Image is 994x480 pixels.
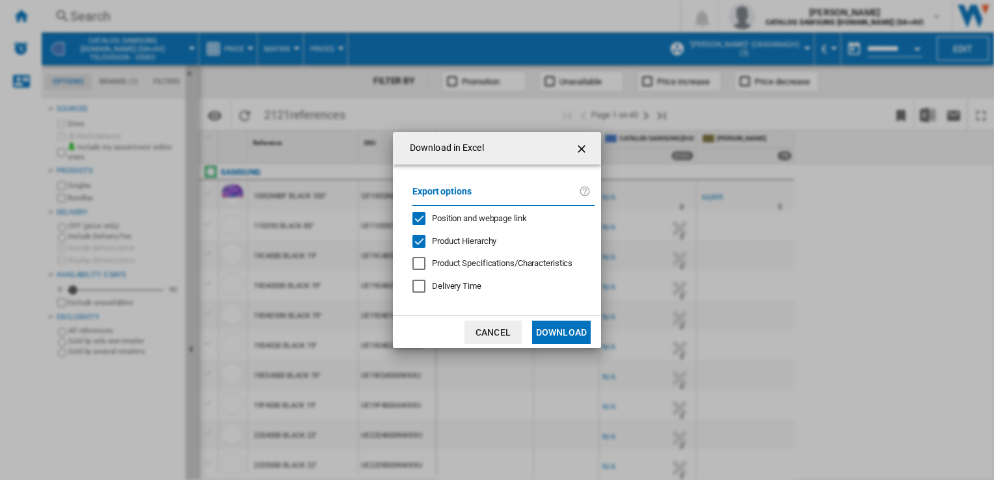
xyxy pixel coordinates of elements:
[412,184,579,208] label: Export options
[432,258,572,269] div: Only applies to Category View
[412,235,584,247] md-checkbox: Product Hierarchy
[432,281,481,291] span: Delivery Time
[412,213,584,225] md-checkbox: Position and webpage link
[575,141,591,157] ng-md-icon: getI18NText('BUTTONS.CLOSE_DIALOG')
[432,258,572,268] span: Product Specifications/Characteristics
[570,135,596,161] button: getI18NText('BUTTONS.CLOSE_DIALOG')
[412,280,595,293] md-checkbox: Delivery Time
[432,213,527,223] span: Position and webpage link
[532,321,591,344] button: Download
[464,321,522,344] button: Cancel
[403,142,484,155] h4: Download in Excel
[432,236,496,246] span: Product Hierarchy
